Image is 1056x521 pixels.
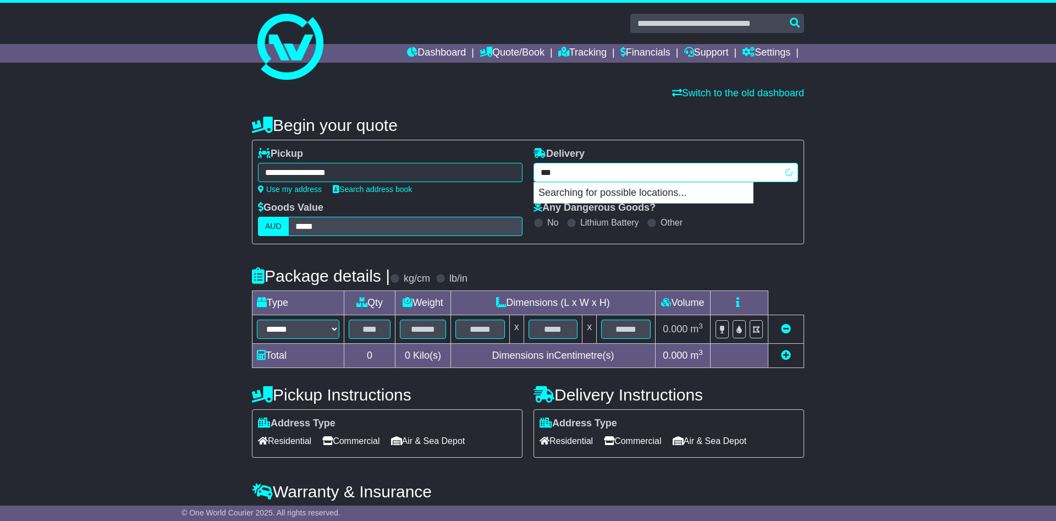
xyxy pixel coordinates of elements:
label: Other [661,217,683,228]
label: Any Dangerous Goods? [533,202,656,214]
span: Commercial [604,432,661,449]
sup: 3 [698,322,703,330]
a: Quote/Book [480,44,544,63]
a: Search address book [333,185,412,194]
span: 0 [405,350,410,361]
span: © One World Courier 2025. All rights reserved. [182,508,340,517]
td: Total [252,344,344,368]
span: Residential [540,432,593,449]
span: m [690,350,703,361]
label: Delivery [533,148,585,160]
label: Address Type [540,418,617,430]
td: Kilo(s) [395,344,451,368]
td: 0 [344,344,395,368]
label: lb/in [449,273,468,285]
a: Support [684,44,729,63]
span: Commercial [322,432,380,449]
a: Settings [742,44,790,63]
td: Dimensions in Centimetre(s) [450,344,655,368]
a: Switch to the old dashboard [672,87,804,98]
span: 0.000 [663,350,687,361]
a: Use my address [258,185,322,194]
h4: Pickup Instructions [252,386,522,404]
a: Dashboard [407,44,466,63]
label: No [547,217,558,228]
label: Pickup [258,148,303,160]
typeahead: Please provide city [533,163,798,182]
h4: Delivery Instructions [533,386,804,404]
a: Add new item [781,350,791,361]
td: Dimensions (L x W x H) [450,291,655,315]
td: Type [252,291,344,315]
td: x [509,315,524,344]
label: Goods Value [258,202,323,214]
h4: Begin your quote [252,116,804,134]
h4: Warranty & Insurance [252,482,804,501]
span: Air & Sea Depot [391,432,465,449]
span: 0.000 [663,323,687,334]
label: AUD [258,217,289,236]
label: Lithium Battery [580,217,639,228]
a: Remove this item [781,323,791,334]
span: Residential [258,432,311,449]
td: x [582,315,597,344]
h4: Package details | [252,267,390,285]
td: Volume [655,291,710,315]
a: Tracking [558,44,607,63]
td: Weight [395,291,451,315]
p: Searching for possible locations... [534,183,753,204]
a: Financials [620,44,670,63]
span: m [690,323,703,334]
sup: 3 [698,348,703,357]
span: Air & Sea Depot [673,432,747,449]
td: Qty [344,291,395,315]
label: kg/cm [404,273,430,285]
label: Address Type [258,418,335,430]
